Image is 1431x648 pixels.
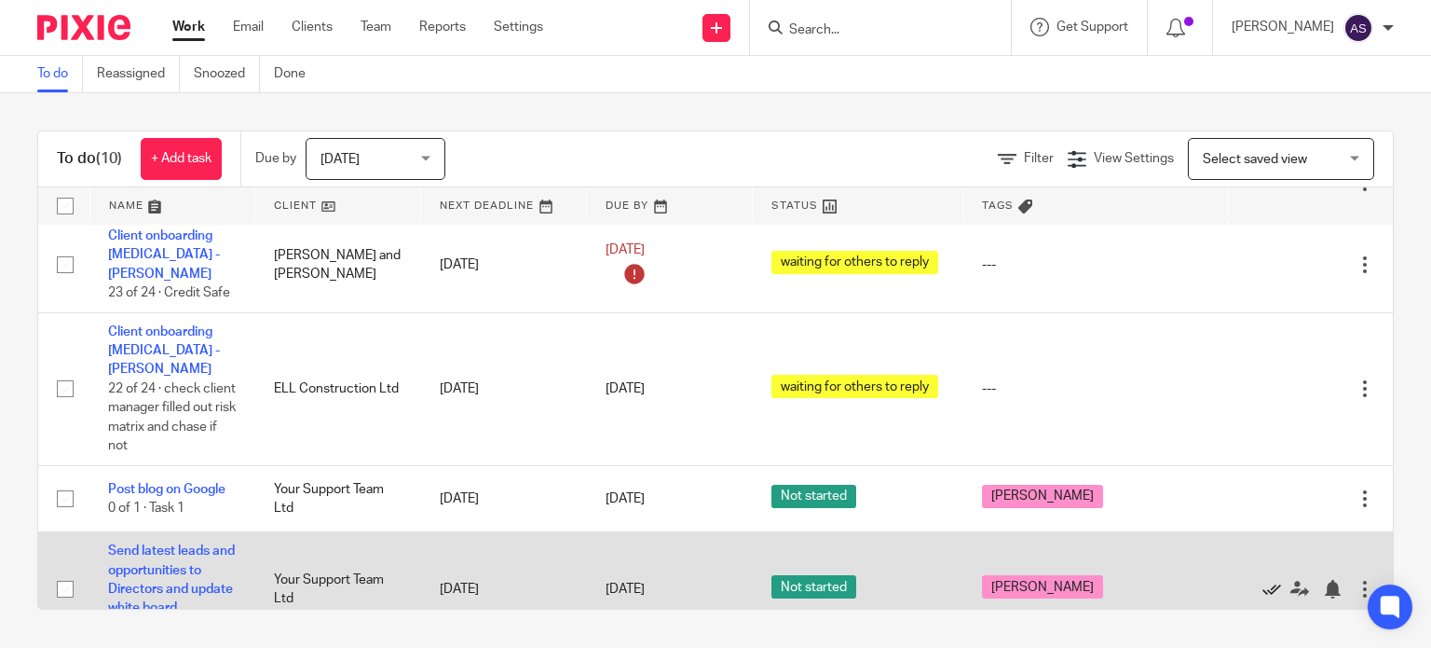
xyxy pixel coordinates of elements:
[108,382,236,453] span: 22 of 24 · check client manager filled out risk matrix and chase if not
[421,465,587,531] td: [DATE]
[255,217,421,313] td: [PERSON_NAME] and [PERSON_NAME]
[194,56,260,92] a: Snoozed
[233,18,264,36] a: Email
[982,575,1103,599] span: [PERSON_NAME]
[1203,153,1307,166] span: Select saved view
[771,485,856,508] span: Not started
[771,251,938,274] span: waiting for others to reply
[108,286,230,299] span: 23 of 24 · Credit Safe
[421,312,587,465] td: [DATE]
[606,243,645,256] span: [DATE]
[255,532,421,646] td: Your Support Team Ltd
[108,325,220,377] a: Client onboarding [MEDICAL_DATA] - [PERSON_NAME]
[494,18,543,36] a: Settings
[982,200,1014,211] span: Tags
[108,502,184,515] span: 0 of 1 · Task 1
[172,18,205,36] a: Work
[108,483,225,496] a: Post blog on Google
[255,312,421,465] td: ELL Construction Ltd
[108,545,235,614] a: Send latest leads and opportunities to Directors and update white board
[97,56,180,92] a: Reassigned
[141,138,222,180] a: + Add task
[606,583,645,596] span: [DATE]
[108,229,220,281] a: Client onboarding [MEDICAL_DATA] - [PERSON_NAME]
[787,22,955,39] input: Search
[255,149,296,168] p: Due by
[982,485,1103,508] span: [PERSON_NAME]
[320,153,360,166] span: [DATE]
[1343,13,1373,43] img: svg%3E
[361,18,391,36] a: Team
[1094,152,1174,165] span: View Settings
[37,15,130,40] img: Pixie
[1056,21,1128,34] span: Get Support
[421,532,587,646] td: [DATE]
[771,575,856,599] span: Not started
[96,151,122,166] span: (10)
[419,18,466,36] a: Reports
[982,379,1209,398] div: ---
[255,465,421,531] td: Your Support Team Ltd
[771,375,938,398] span: waiting for others to reply
[982,255,1209,274] div: ---
[421,217,587,313] td: [DATE]
[606,492,645,505] span: [DATE]
[274,56,320,92] a: Done
[1024,152,1054,165] span: Filter
[292,18,333,36] a: Clients
[606,382,645,395] span: [DATE]
[37,56,83,92] a: To do
[1232,18,1334,36] p: [PERSON_NAME]
[1262,580,1290,599] a: Mark as done
[57,149,122,169] h1: To do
